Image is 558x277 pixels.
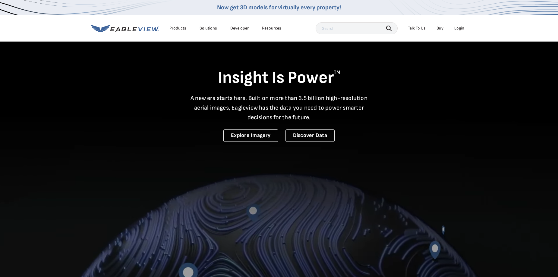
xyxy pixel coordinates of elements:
a: Developer [230,26,249,31]
div: Solutions [200,26,217,31]
a: Discover Data [285,129,335,142]
a: Now get 3D models for virtually every property! [217,4,341,11]
p: A new era starts here. Built on more than 3.5 billion high-resolution aerial images, Eagleview ha... [187,93,371,122]
sup: TM [334,70,340,75]
a: Buy [437,26,443,31]
a: Explore Imagery [223,129,278,142]
div: Login [454,26,464,31]
h1: Insight Is Power [91,67,467,89]
input: Search [316,22,398,34]
div: Talk To Us [408,26,426,31]
div: Products [169,26,186,31]
div: Resources [262,26,281,31]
